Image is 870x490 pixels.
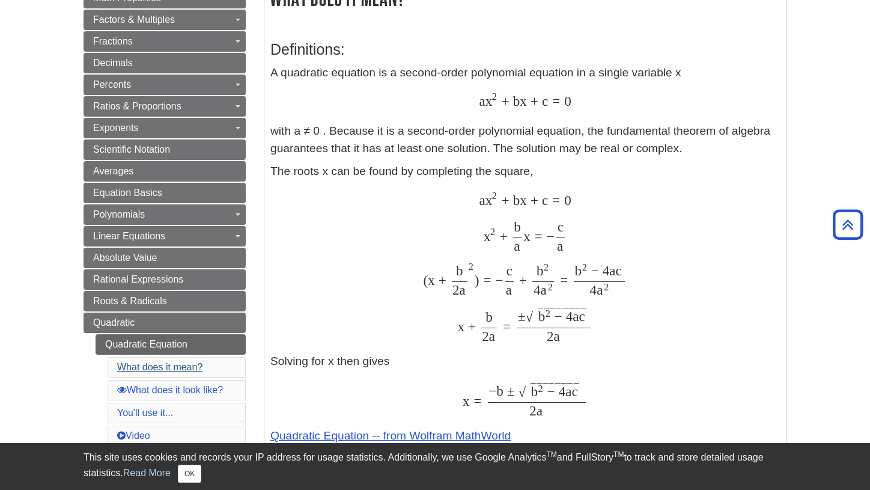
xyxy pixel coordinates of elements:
[599,263,610,278] span: 4
[93,36,133,46] span: Fractions
[548,192,560,208] span: =
[597,282,603,298] span: a
[503,383,515,399] span: ±
[531,384,538,399] span: b
[527,192,538,208] span: +
[555,384,566,399] span: 4
[117,408,173,418] a: You'll use it...
[562,308,573,324] span: 4
[84,450,786,483] div: This site uses cookies and records your IP address for usage statistics. Additionally, we use Goo...
[538,93,548,109] span: c
[93,188,162,198] span: Equation Basics
[84,96,246,117] a: Ratios & Proportions
[488,383,496,399] span: −
[492,91,497,102] span: 2
[84,248,246,268] a: Absolute Value
[489,328,495,344] span: a
[435,272,446,288] span: +
[117,362,202,372] a: What does it mean?
[84,139,246,160] a: Scientific Notation
[485,192,493,208] span: x
[96,334,246,355] a: Quadratic Equation
[178,465,201,483] button: Close
[506,282,512,298] span: a
[491,272,503,288] span: −
[93,317,135,328] span: Quadratic
[560,93,571,109] span: 0
[270,163,780,445] p: The roots x can be found by completing the square, Solving for x then gives
[553,328,559,344] span: a
[469,261,473,272] span: 2
[452,282,460,298] span: 2
[270,41,780,58] h3: Definitions:
[546,450,556,459] sup: TM
[514,238,520,254] span: a
[479,93,485,109] span: a
[609,263,615,278] span: a
[117,385,223,395] a: What does it look like?
[484,228,491,244] span: x
[538,383,543,394] span: 2
[616,263,622,278] span: c
[84,10,246,30] a: Factors & Multiples
[543,228,555,244] span: −
[84,161,246,182] a: Averages
[463,393,470,409] span: x
[84,226,246,247] a: Linear Equations
[459,282,465,298] span: a
[548,93,560,109] span: =
[514,219,521,234] span: b
[575,263,582,278] span: b
[270,64,780,158] p: A quadratic equation is a second-order polynomial equation in a single variable x with a ≠ 0 . Be...
[84,291,246,311] a: Roots & Radicals
[485,93,493,109] span: x
[456,263,463,278] span: b
[540,282,546,298] span: a
[84,269,246,290] a: Rational Expressions
[544,384,555,399] span: −
[510,93,520,109] span: b
[84,75,246,95] a: Percents
[84,183,246,203] a: Equation Basics
[93,79,131,90] span: Percents
[518,384,526,400] span: √
[457,319,464,334] span: x
[557,238,563,254] span: a
[498,192,510,208] span: +
[556,272,568,288] span: =
[560,192,571,208] span: 0
[270,429,511,442] a: Quadratic Equation -- from Wolfram MathWorld
[520,192,527,208] span: x
[538,308,546,324] span: b
[93,209,145,219] span: Polynomials
[93,144,170,155] span: Scientific Notation
[485,309,493,325] span: b
[93,14,175,25] span: Factors & Multiples
[492,190,497,201] span: 2
[93,296,167,306] span: Roots & Radicals
[84,53,246,73] a: Decimals
[531,228,543,244] span: =
[604,281,609,293] span: 2
[117,430,150,441] a: Video
[526,309,534,325] span: √
[93,231,165,241] span: Linear Equations
[523,228,531,244] span: x
[538,192,548,208] span: c
[479,192,485,208] span: a
[571,384,577,399] span: c
[579,308,585,324] span: c
[520,93,527,109] span: x
[475,272,479,288] span: )
[590,282,597,298] span: 4
[829,216,867,233] a: Back to Top
[510,192,520,208] span: b
[527,93,538,109] span: +
[470,393,482,409] span: =
[123,468,171,478] a: Read More
[84,31,246,52] a: Fractions
[551,308,562,324] span: −
[518,308,526,324] span: ±
[547,328,554,344] span: 2
[93,123,139,133] span: Exponents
